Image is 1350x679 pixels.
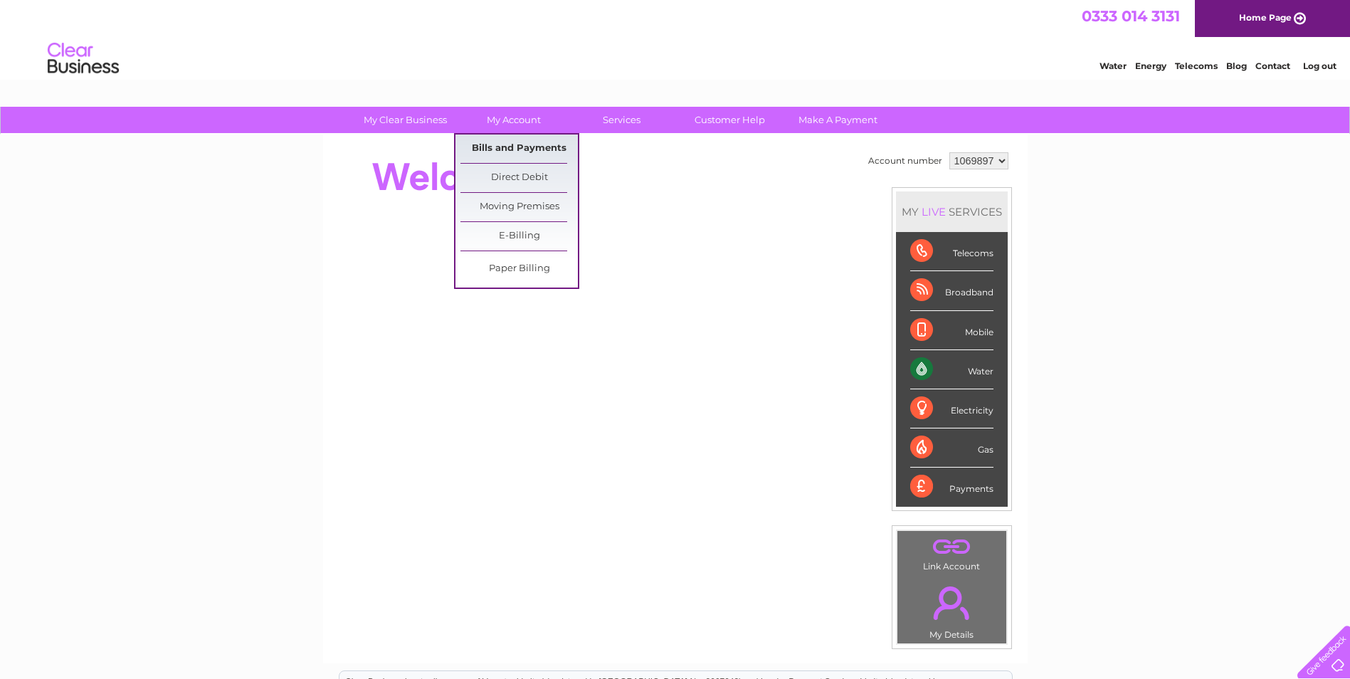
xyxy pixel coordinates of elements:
[1099,60,1127,71] a: Water
[910,232,993,271] div: Telecoms
[460,193,578,221] a: Moving Premises
[910,428,993,468] div: Gas
[897,574,1007,644] td: My Details
[563,107,680,133] a: Services
[910,468,993,506] div: Payments
[347,107,464,133] a: My Clear Business
[779,107,897,133] a: Make A Payment
[910,389,993,428] div: Electricity
[1135,60,1166,71] a: Energy
[910,271,993,310] div: Broadband
[910,311,993,350] div: Mobile
[897,530,1007,575] td: Link Account
[671,107,789,133] a: Customer Help
[896,191,1008,232] div: MY SERVICES
[47,37,120,80] img: logo.png
[1303,60,1336,71] a: Log out
[460,222,578,251] a: E-Billing
[460,135,578,163] a: Bills and Payments
[1175,60,1218,71] a: Telecoms
[1226,60,1247,71] a: Blog
[910,350,993,389] div: Water
[460,164,578,192] a: Direct Debit
[865,149,946,173] td: Account number
[901,578,1003,628] a: .
[1082,7,1180,25] a: 0333 014 3131
[460,255,578,283] a: Paper Billing
[919,205,949,219] div: LIVE
[901,535,1003,559] a: .
[1255,60,1290,71] a: Contact
[339,8,1012,69] div: Clear Business is a trading name of Verastar Limited (registered in [GEOGRAPHIC_DATA] No. 3667643...
[455,107,572,133] a: My Account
